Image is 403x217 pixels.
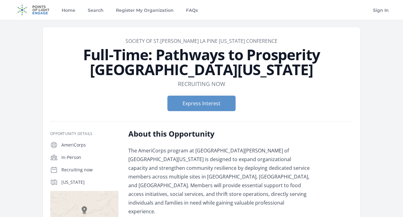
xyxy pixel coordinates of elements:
a: Society of St.[PERSON_NAME] La Pine [US_STATE] Conference [126,38,277,44]
h1: Full-Time: Pathways to Prosperity [GEOGRAPHIC_DATA][US_STATE] [50,47,353,77]
h2: About this Opportunity [128,129,310,139]
button: Express Interest [167,96,236,111]
p: [US_STATE] [61,179,118,185]
p: In-Person [61,154,118,160]
p: Recruiting now [61,167,118,173]
dd: Recruiting now [178,79,225,88]
p: AmeriCorps [61,142,118,148]
p: The AmeriCorps program at [GEOGRAPHIC_DATA][PERSON_NAME] of [GEOGRAPHIC_DATA][US_STATE] is design... [128,146,310,216]
h3: Opportunity Details [50,131,118,136]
